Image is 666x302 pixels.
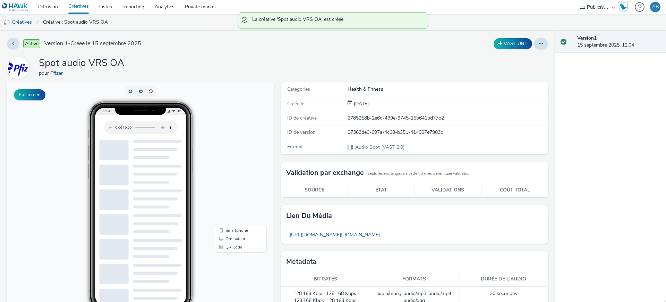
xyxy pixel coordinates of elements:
th: Source [281,183,348,197]
span: Ordinateur [219,154,238,158]
button: Fullscreen [14,89,45,100]
th: Durée de l'audio [459,272,548,286]
img: audio [3,19,10,26]
img: undefined Logo [2,3,28,11]
div: 2785258b-2e6d-499e-9745-15b641bd77b2 [348,115,547,122]
span: Catégories [287,86,310,92]
button: VAST URL [494,38,532,49]
img: Pfizer [8,58,28,78]
span: 12:04 [95,27,103,31]
a: Pfizer [7,64,32,71]
h3: Metadata [286,256,316,267]
span: Audio Spot (VAST 2.0) [355,144,404,150]
span: Version 1 - Créée le 15 septembre 2025 [44,40,141,48]
a: Hawk Academy [618,1,631,13]
th: Validations [415,183,481,197]
span: Smartphone [219,146,241,150]
span: ID de créative [287,115,317,121]
a: Créative : Spot audio VRS OA [40,14,111,31]
span: ID de version [287,129,316,136]
div: AB [652,2,659,12]
span: [DATE] [352,100,369,107]
h3: Validation par exchange [286,168,364,178]
div: 07363de0-697a-4c08-b351-414007e7903c [348,129,547,136]
h3: Lien du média [286,211,332,221]
h1: Spot audio VRS OA [39,57,124,70]
span: La créative 'Spot audio VRS OA' est créée [252,16,421,25]
small: Seuls les exchanges de cette liste requièrent une validation [367,171,470,177]
th: Coût total [481,183,548,197]
a: Pfizer [50,70,66,76]
span: Activé [23,39,40,48]
th: Etat [348,183,415,197]
span: Créée le [287,100,304,107]
th: Bitrates [281,272,370,286]
th: Formats [370,272,459,286]
strong: Version 1 [577,35,597,41]
span: Format [287,144,303,150]
a: [URL][DOMAIN_NAME][DOMAIN_NAME] [286,228,383,242]
div: 15 septembre 2025, 12:04 [577,35,660,49]
li: Ordinateur [209,152,258,161]
img: Hawk Academy [618,1,629,13]
li: Smartphone [209,144,258,152]
div: Création 15 septembre 2025, 12:04 [352,100,369,107]
div: Dupliquer la créative en un VAST URL [492,38,534,49]
li: QR Code [209,161,258,169]
span: QR Code [219,163,235,167]
span: pour [39,70,50,76]
div: Health & Fitness [348,86,547,93]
